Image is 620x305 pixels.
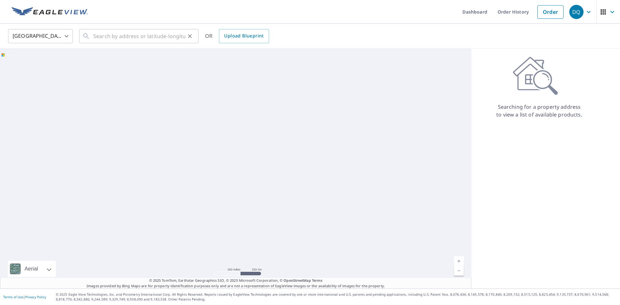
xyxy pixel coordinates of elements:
a: Upload Blueprint [219,29,269,43]
a: Terms [312,278,323,283]
input: Search by address or latitude-longitude [93,27,185,45]
div: DQ [569,5,584,19]
button: Clear [185,32,194,41]
span: Upload Blueprint [224,32,263,40]
p: | [3,295,46,299]
p: © 2025 Eagle View Technologies, Inc. and Pictometry International Corp. All Rights Reserved. Repo... [56,292,617,302]
a: Current Level 5, Zoom Out [454,266,464,276]
a: Order [537,5,563,19]
p: Searching for a property address to view a list of available products. [496,103,583,118]
div: Aerial [23,261,40,277]
span: © 2025 TomTom, Earthstar Geographics SIO, © 2025 Microsoft Corporation, © [149,278,323,283]
div: Aerial [8,261,56,277]
img: EV Logo [12,7,88,17]
a: OpenStreetMap [284,278,311,283]
div: [GEOGRAPHIC_DATA] [8,27,73,45]
a: Current Level 5, Zoom In [454,256,464,266]
a: Terms of Use [3,295,23,299]
a: Privacy Policy [25,295,46,299]
div: OR [205,29,269,43]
